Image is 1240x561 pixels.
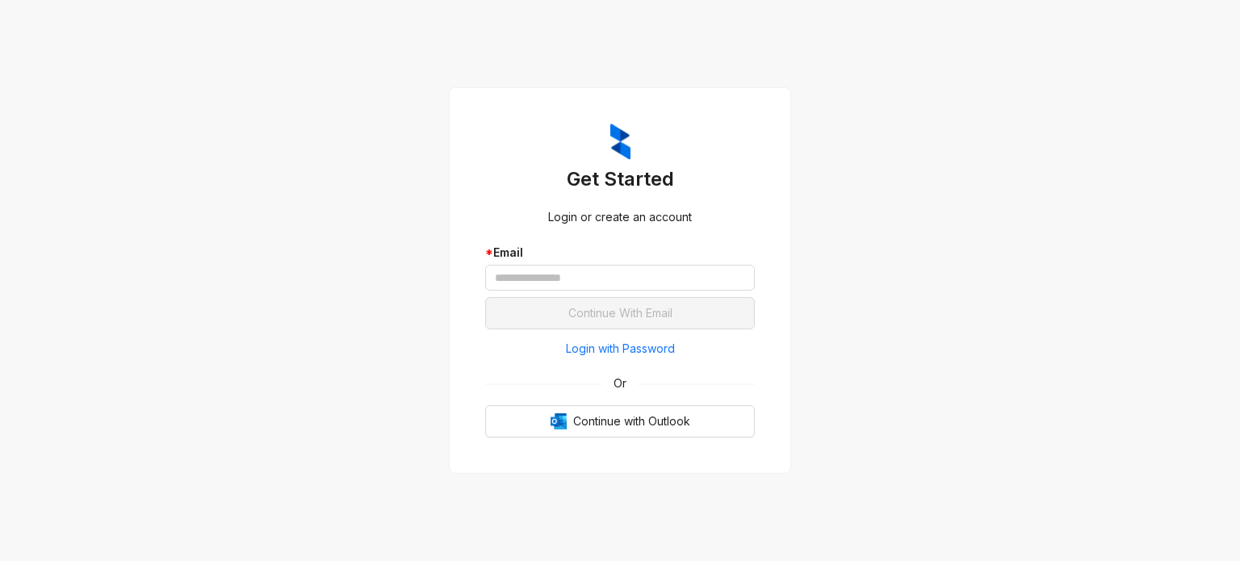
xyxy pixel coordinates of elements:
img: ZumaIcon [610,124,630,161]
div: Email [485,244,755,262]
button: OutlookContinue with Outlook [485,405,755,437]
button: Login with Password [485,336,755,362]
span: Or [602,375,638,392]
img: Outlook [551,413,567,429]
h3: Get Started [485,166,755,192]
span: Continue with Outlook [573,412,690,430]
span: Login with Password [566,340,675,358]
div: Login or create an account [485,208,755,226]
button: Continue With Email [485,297,755,329]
